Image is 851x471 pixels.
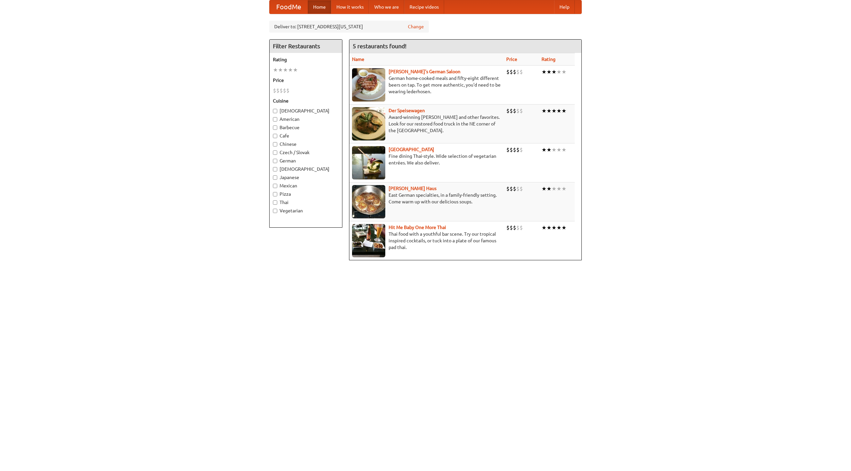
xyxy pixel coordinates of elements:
label: Chinese [273,141,339,147]
li: $ [510,146,513,153]
li: ★ [547,224,551,231]
li: $ [516,185,520,192]
li: ★ [278,66,283,74]
li: ★ [556,68,561,76]
li: ★ [551,185,556,192]
a: [PERSON_NAME]'s German Saloon [389,69,460,74]
p: German home-cooked meals and fifty-eight different beers on tap. To get more authentic, you'd nee... [352,75,501,95]
li: ★ [551,68,556,76]
input: [DEMOGRAPHIC_DATA] [273,167,277,171]
li: $ [506,146,510,153]
a: Who we are [369,0,404,14]
input: [DEMOGRAPHIC_DATA] [273,109,277,113]
h5: Rating [273,56,339,63]
p: Award-winning [PERSON_NAME] and other favorites. Look for our restored food truck in the NE corne... [352,114,501,134]
li: ★ [561,146,566,153]
li: $ [506,107,510,115]
img: satay.jpg [352,146,385,179]
li: $ [510,185,513,192]
li: $ [286,87,290,94]
input: Czech / Slovak [273,150,277,155]
li: $ [510,107,513,115]
a: FoodMe [270,0,308,14]
div: Deliver to: [STREET_ADDRESS][US_STATE] [269,21,429,33]
li: $ [516,107,520,115]
li: ★ [288,66,293,74]
h5: Price [273,77,339,84]
li: $ [520,146,523,153]
li: ★ [547,146,551,153]
input: Chinese [273,142,277,146]
a: Rating [542,57,555,62]
li: ★ [561,68,566,76]
li: ★ [561,185,566,192]
ng-pluralize: 5 restaurants found! [353,43,407,49]
input: American [273,117,277,121]
li: $ [510,68,513,76]
a: Name [352,57,364,62]
a: How it works [331,0,369,14]
li: $ [283,87,286,94]
input: Pizza [273,192,277,196]
li: ★ [551,224,556,231]
a: [GEOGRAPHIC_DATA] [389,147,434,152]
label: American [273,116,339,122]
input: Barbecue [273,125,277,130]
li: ★ [551,107,556,115]
a: Der Speisewagen [389,108,425,113]
input: Mexican [273,184,277,188]
li: $ [510,224,513,231]
a: [PERSON_NAME] Haus [389,186,436,191]
a: Home [308,0,331,14]
li: $ [513,68,516,76]
li: $ [516,146,520,153]
label: Czech / Slovak [273,149,339,156]
li: ★ [547,107,551,115]
li: ★ [542,107,547,115]
li: ★ [547,68,551,76]
li: ★ [293,66,298,74]
label: Cafe [273,132,339,139]
a: Price [506,57,517,62]
img: babythai.jpg [352,224,385,257]
li: $ [513,224,516,231]
p: Thai food with a youthful bar scene. Try our tropical inspired cocktails, or tuck into a plate of... [352,231,501,251]
label: Mexican [273,182,339,189]
li: $ [520,185,523,192]
li: $ [513,185,516,192]
li: $ [516,68,520,76]
li: $ [506,185,510,192]
li: ★ [542,185,547,192]
li: ★ [542,68,547,76]
input: Cafe [273,134,277,138]
li: ★ [556,107,561,115]
input: Thai [273,200,277,205]
li: ★ [542,146,547,153]
li: ★ [551,146,556,153]
li: $ [520,107,523,115]
p: Fine dining Thai-style. Wide selection of vegetarian entrées. We also deliver. [352,153,501,166]
input: Japanese [273,175,277,180]
label: Pizza [273,191,339,197]
li: ★ [561,224,566,231]
img: esthers.jpg [352,68,385,102]
input: Vegetarian [273,209,277,213]
label: Vegetarian [273,207,339,214]
h5: Cuisine [273,98,339,104]
a: Hit Me Baby One More Thai [389,225,446,230]
li: ★ [547,185,551,192]
label: Thai [273,199,339,206]
li: $ [276,87,280,94]
li: $ [513,107,516,115]
li: ★ [542,224,547,231]
li: $ [520,224,523,231]
li: $ [273,87,276,94]
li: $ [506,224,510,231]
p: East German specialties, in a family-friendly setting. Come warm up with our delicious soups. [352,192,501,205]
li: ★ [283,66,288,74]
img: kohlhaus.jpg [352,185,385,218]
